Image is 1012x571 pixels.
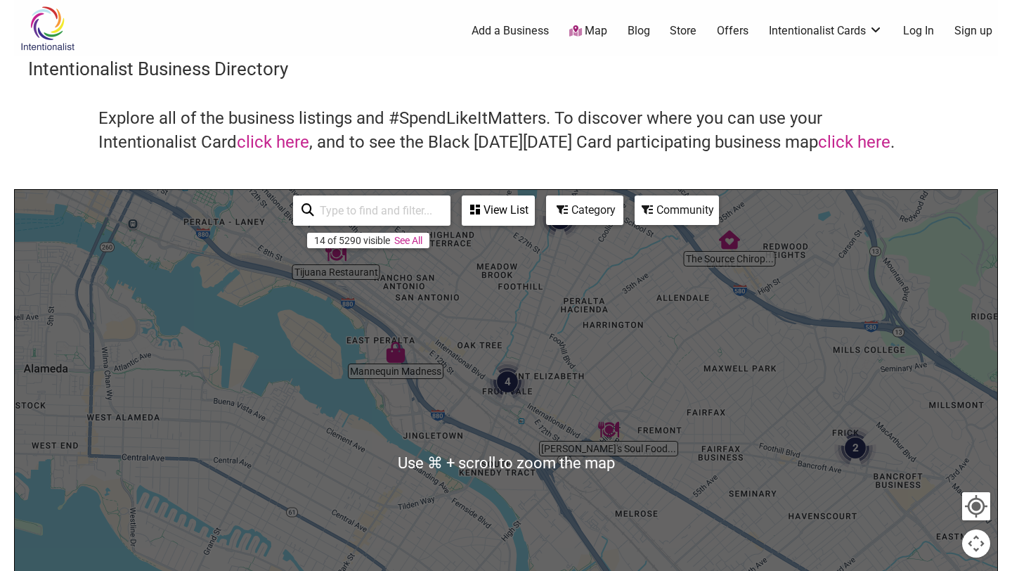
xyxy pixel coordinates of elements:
[472,23,549,39] a: Add a Business
[98,107,914,154] h4: Explore all of the business listings and #SpendLikeItMatters. To discover where you can use your ...
[769,23,883,39] a: Intentionalist Cards
[903,23,934,39] a: Log In
[598,419,619,440] div: Lena's Soul Food Cafe
[962,530,990,558] button: Map camera controls
[635,195,719,225] div: Filter by Community
[962,492,990,520] button: Your Location
[14,6,81,51] img: Intentionalist
[636,197,718,224] div: Community
[28,56,984,82] h3: Intentionalist Business Directory
[818,132,890,152] a: click here
[670,23,696,39] a: Store
[325,243,346,264] div: Tijuana Restaurant
[314,197,442,224] input: Type to find and filter...
[547,197,622,224] div: Category
[394,235,422,246] a: See All
[719,229,740,250] div: The Source Chiropractic
[385,342,406,363] div: Mannequin Madness
[834,427,876,469] div: 2
[237,132,309,152] a: click here
[486,361,528,403] div: 4
[462,195,535,226] div: See a list of the visible businesses
[628,23,650,39] a: Blog
[954,23,992,39] a: Sign up
[569,23,607,39] a: Map
[717,23,748,39] a: Offers
[546,195,623,225] div: Filter by category
[314,235,390,246] div: 14 of 5290 visible
[463,197,533,224] div: View List
[293,195,450,226] div: Type to search and filter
